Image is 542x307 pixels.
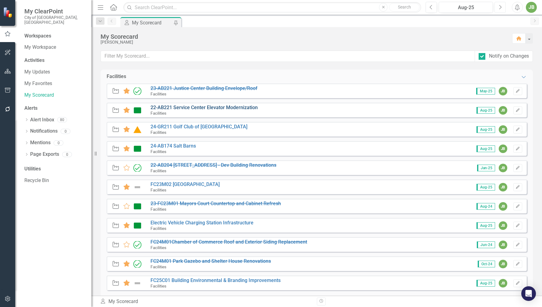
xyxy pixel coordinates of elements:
[151,168,166,173] small: Facilities
[477,165,495,171] span: Jan-25
[499,145,507,153] div: JB
[151,277,281,283] a: FC25C01 Building Environmental & Branding Improvements
[100,298,312,305] div: My Scorecard
[24,57,85,64] div: Activities
[151,187,166,192] small: Facilities
[133,280,141,287] img: Not Defined
[151,130,166,135] small: Facilities
[499,241,507,249] div: JB
[61,129,70,134] div: 0
[476,203,495,210] span: Aug-24
[151,284,166,288] small: Facilities
[151,105,258,110] a: 22-AB221 Service Center Elevator Modernization
[24,15,85,25] small: City of [GEOGRAPHIC_DATA], [GEOGRAPHIC_DATA]
[441,4,491,11] div: Aug-25
[521,286,536,301] div: Open Intercom Messenger
[24,105,85,112] div: Alerts
[151,201,281,206] a: 23-FC23M01 Mayors Court Countertop and Cabinet Refresh
[101,51,475,62] input: Filter My Scorecard...
[133,260,141,268] img: Completed
[24,33,51,40] div: Workspaces
[151,226,166,231] small: Facilities
[499,279,507,287] div: JB
[151,149,166,154] small: Facilities
[489,53,529,60] div: Notify on Changes
[24,92,85,99] a: My Scorecard
[476,184,495,191] span: Aug-25
[476,88,495,95] span: May-25
[151,91,166,96] small: Facilities
[54,140,63,145] div: 0
[62,152,72,157] div: 0
[151,207,166,212] small: Facilities
[499,106,507,115] div: JB
[133,107,141,114] img: On Target
[151,245,166,250] small: Facilities
[476,107,495,114] span: Aug-25
[24,80,85,87] a: My Favorites
[476,222,495,229] span: Aug-25
[499,125,507,134] div: JB
[133,126,141,133] img: In Progress
[499,183,507,191] div: JB
[132,19,172,27] div: My Scorecard
[133,241,141,248] img: Completed
[151,143,196,149] a: 24-AB174 Salt Barns
[499,202,507,211] div: JB
[101,40,506,45] div: [PERSON_NAME]
[151,264,166,269] small: Facilities
[151,181,220,187] a: FC23M02 [GEOGRAPHIC_DATA]
[398,5,411,9] span: Search
[57,117,67,123] div: 80
[30,139,51,146] a: Mentions
[24,69,85,76] a: My Updates
[389,3,420,12] button: Search
[151,239,307,245] a: FC24M01Chamber of Commerce Roof and Exterior Siding Replacement
[478,261,495,267] span: Oct-24
[30,116,54,123] a: Alert Inbox
[151,220,253,226] a: Electric Vehicle Charging Station Infrastructure
[133,222,141,229] img: On Target
[499,87,507,95] div: JB
[477,241,495,248] span: Jun-24
[476,145,495,152] span: Aug-25
[499,221,507,230] div: JB
[151,162,276,168] a: 22-AB204 [STREET_ADDRESS] - Dev Building Renovations
[499,164,507,172] div: JB
[3,7,14,18] img: ClearPoint Strategy
[499,260,507,268] div: JB
[133,145,141,152] img: On Target
[24,44,85,51] a: My Workspace
[24,8,85,15] span: My ClearPoint
[526,2,537,13] button: JB
[476,280,495,287] span: Aug-25
[24,166,85,173] div: Utilities
[133,164,141,172] img: Completed
[151,85,257,91] a: 23-AB221 Justice Center Building Envelope/Roof
[151,111,166,116] small: Facilities
[133,203,141,210] img: On Target
[107,73,126,80] div: Facilities
[133,87,141,95] img: Completed
[151,258,271,264] a: FC24M01 Park Gazebo and Shelter House Renovations
[123,2,421,13] input: Search ClearPoint...
[439,2,493,13] button: Aug-25
[476,126,495,133] span: Aug-25
[133,184,141,191] img: Not Defined
[101,33,506,40] div: My Scorecard
[30,128,58,135] a: Notifications
[151,124,247,130] a: 24-GR211 Golf Club of [GEOGRAPHIC_DATA]
[30,151,59,158] a: Page Exports
[24,177,85,184] a: Recycle Bin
